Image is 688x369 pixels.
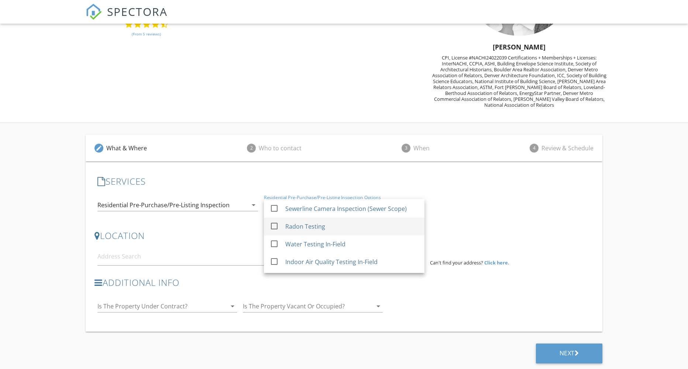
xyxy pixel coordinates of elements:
div: CPI, License #NACHI24022039 Certifications + Memberships + Licenses: InterNACHI, CCPIA, ASHI, Bui... [431,55,607,108]
div: Radon Testing [285,222,325,231]
i: arrow_drop_down [374,302,383,311]
div: Review & Schedule [541,144,594,153]
a: SPECTORA [86,10,168,25]
div: Next [560,349,579,357]
div: Sewerline Camera Inspection (Sewer Scope) [285,204,406,213]
span: SPECTORA [107,4,168,19]
i: arrow_drop_down [249,201,258,209]
h3: Additional Info [94,277,386,287]
div: Water Testing In-Field [285,240,345,249]
span: 4 [530,144,539,153]
span: 3 [402,144,410,153]
span: 2 [247,144,256,153]
h3: LOCATION [94,230,594,240]
div: When [413,144,430,153]
a: (From 5 reviews) [132,28,161,40]
i: arrow_drop_down [228,302,237,311]
strong: Click here. [484,259,509,266]
div: What & Where [106,144,147,153]
img: The Best Home Inspection Software - Spectora [86,4,102,20]
i: edit [96,145,102,151]
span: Can't find your address? [430,259,483,266]
h5: [PERSON_NAME] [431,43,607,51]
h3: SERVICES [97,176,591,186]
div: Indoor Air Quality Testing In-Field [285,257,377,266]
div: Who to contact [259,144,302,153]
input: Address Search [97,247,424,266]
div: Residential Pre-Purchase/Pre-Listing Inspection [97,202,230,208]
